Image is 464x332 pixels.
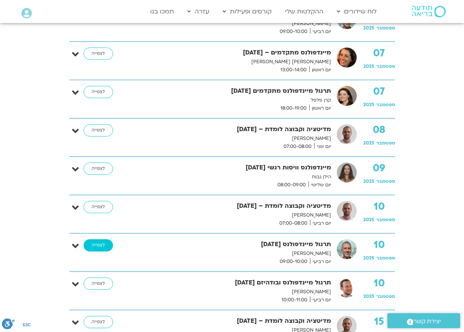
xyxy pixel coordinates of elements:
[281,143,314,151] span: 07:00-08:00
[314,143,331,151] span: יום שני
[277,28,310,36] span: 09:00-10:00
[277,258,310,266] span: 09:00-10:00
[278,104,309,112] span: 18:00-19:00
[281,4,327,19] a: ההקלטות שלי
[130,135,331,143] p: [PERSON_NAME]
[130,96,331,104] p: קרן פלפל
[376,293,395,299] span: ספטמבר
[130,211,331,219] p: [PERSON_NAME]
[376,217,395,223] span: ספטמבר
[363,124,395,136] strong: 08
[130,250,331,258] p: [PERSON_NAME]
[309,66,331,74] span: יום ראשון
[308,181,331,189] span: יום שלישי
[333,4,380,19] a: לוח שידורים
[130,20,331,28] p: [PERSON_NAME]
[310,296,331,304] span: יום רביעי
[363,163,395,174] strong: 09
[376,63,395,69] span: ספטמבר
[310,258,331,266] span: יום רביעי
[363,25,374,31] span: 2025
[130,239,331,250] strong: תרגול מיינדפולנס [DATE]
[84,239,113,251] a: לצפייה
[130,316,331,326] strong: מדיטציה וקבוצה לומדת – [DATE]
[412,6,446,17] img: תודעה בריאה
[84,163,113,175] a: לצפייה
[363,102,374,108] span: 2025
[363,178,374,184] span: 2025
[376,102,395,108] span: ספטמבר
[130,201,331,211] strong: מדיטציה וקבוצה לומדת – [DATE]
[309,104,331,112] span: יום ראשון
[376,25,395,31] span: ספטמבר
[130,163,331,173] strong: מיינדפולנס וויסות רגשי [DATE]
[363,63,374,69] span: 2025
[363,217,374,223] span: 2025
[84,316,113,328] a: לצפייה
[363,201,395,212] strong: 10
[84,201,113,213] a: לצפייה
[130,173,331,181] p: הילן נבות
[310,28,331,36] span: יום רביעי
[84,48,113,60] a: לצפייה
[130,288,331,296] p: [PERSON_NAME]
[376,255,395,261] span: ספטמבר
[184,4,213,19] a: עזרה
[310,219,331,227] span: יום רביעי
[387,313,460,328] a: יצירת קשר
[363,255,374,261] span: 2025
[130,58,331,66] p: [PERSON_NAME] [PERSON_NAME]
[363,293,374,299] span: 2025
[146,4,178,19] a: תמכו בנו
[84,86,113,98] a: לצפייה
[413,316,441,327] span: יצירת קשר
[130,124,331,135] strong: מדיטציה וקבוצה לומדת – [DATE]
[376,178,395,184] span: ספטמבר
[84,124,113,136] a: לצפייה
[130,278,331,288] strong: תרגול מיינדפולנס ובודהיזם [DATE]
[279,296,310,304] span: 10:00-11:00
[130,48,331,58] strong: מיינדפולנס מתקדמים – [DATE]
[363,239,395,251] strong: 10
[376,140,395,146] span: ספטמבר
[278,66,309,74] span: 13:00-14:00
[363,278,395,289] strong: 10
[130,86,331,96] strong: תרגול מיינדפולנס מתקדמים [DATE]
[363,140,374,146] span: 2025
[363,86,395,97] strong: 07
[363,48,395,59] strong: 07
[277,219,310,227] span: 07:00-08:00
[84,278,113,290] a: לצפייה
[363,316,395,327] strong: 15
[275,181,308,189] span: 08:00-09:00
[219,4,275,19] a: קורסים ופעילות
